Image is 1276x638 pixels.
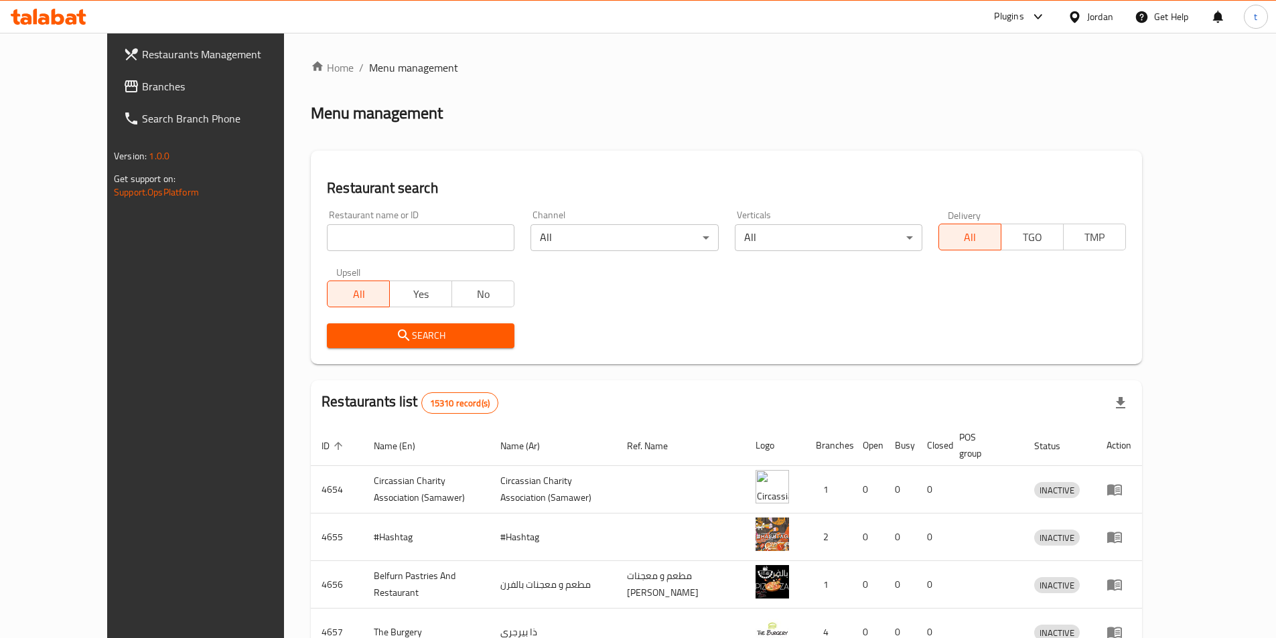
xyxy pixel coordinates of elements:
span: Status [1034,438,1078,454]
td: مطعم و معجنات بالفرن [490,561,616,609]
span: Version: [114,147,147,165]
td: 2 [805,513,852,561]
span: Branches [142,78,309,94]
label: Upsell [336,267,361,276]
td: مطعم و معجنات [PERSON_NAME] [616,561,745,609]
div: INACTIVE [1034,577,1080,593]
div: Jordan [1087,9,1113,24]
span: POS group [959,429,1007,461]
div: All [530,224,718,251]
span: All [944,228,996,247]
li: / [359,60,364,76]
h2: Menu management [311,102,443,124]
button: No [451,281,514,307]
a: Restaurants Management [113,38,320,70]
td: ​Circassian ​Charity ​Association​ (Samawer) [490,466,616,513]
button: TGO [1001,224,1064,250]
span: Search Branch Phone [142,110,309,127]
button: Yes [389,281,452,307]
a: Search Branch Phone [113,102,320,135]
span: Ref. Name [627,438,685,454]
span: INACTIVE [1034,530,1080,546]
td: 4654 [311,466,363,513]
a: Branches [113,70,320,102]
span: No [457,285,509,304]
td: 0 [852,513,884,561]
span: INACTIVE [1034,483,1080,498]
td: 4656 [311,561,363,609]
button: All [327,281,390,307]
div: All [735,224,922,251]
th: Action [1096,425,1142,466]
button: TMP [1063,224,1126,250]
img: Belfurn Pastries And Restaurant [756,565,789,599]
label: Delivery [948,210,981,220]
div: Menu [1107,481,1131,497]
a: Support.OpsPlatform [114,183,199,201]
span: Menu management [369,60,458,76]
span: All [333,285,384,304]
td: 0 [916,466,948,513]
td: 0 [884,513,916,561]
span: TMP [1069,228,1121,247]
div: Plugins [994,9,1023,25]
span: Restaurants Management [142,46,309,62]
div: Menu [1107,529,1131,545]
button: All [938,224,1001,250]
span: TGO [1007,228,1058,247]
td: ​Circassian ​Charity ​Association​ (Samawer) [363,466,490,513]
div: Export file [1105,387,1137,419]
a: Home [311,60,354,76]
span: ID [322,438,347,454]
th: Branches [805,425,852,466]
h2: Restaurant search [327,178,1126,198]
span: INACTIVE [1034,578,1080,593]
img: #Hashtag [756,517,789,551]
span: Search [338,327,504,344]
th: Busy [884,425,916,466]
td: 0 [916,513,948,561]
span: Get support on: [114,170,175,187]
td: 0 [884,561,916,609]
span: Name (En) [374,438,433,454]
h2: Restaurants list [322,392,498,414]
div: Total records count [421,392,498,414]
div: Menu [1107,576,1131,592]
span: t [1254,9,1257,24]
input: Search for restaurant name or ID.. [327,224,514,251]
th: Logo [745,425,805,466]
td: 4655 [311,513,363,561]
span: Name (Ar) [500,438,557,454]
td: 0 [884,466,916,513]
span: 15310 record(s) [422,397,498,410]
th: Open [852,425,884,466]
div: INACTIVE [1034,482,1080,498]
td: Belfurn Pastries And Restaurant [363,561,490,609]
td: 1 [805,561,852,609]
td: 0 [852,466,884,513]
span: Yes [395,285,447,304]
td: #Hashtag [490,513,616,561]
th: Closed [916,425,948,466]
td: 0 [916,561,948,609]
span: 1.0.0 [149,147,169,165]
td: 1 [805,466,852,513]
img: ​Circassian ​Charity ​Association​ (Samawer) [756,470,789,503]
button: Search [327,323,514,348]
td: 0 [852,561,884,609]
td: #Hashtag [363,513,490,561]
nav: breadcrumb [311,60,1142,76]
